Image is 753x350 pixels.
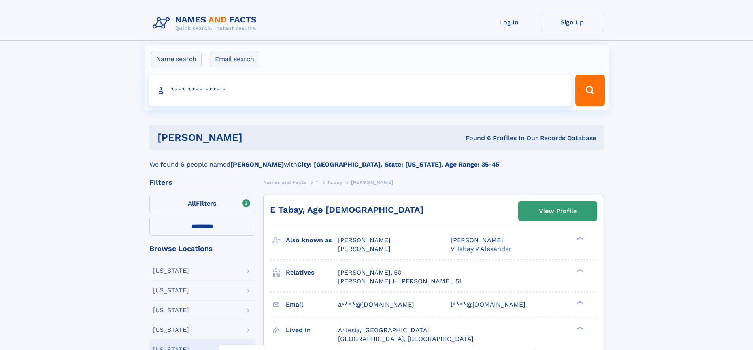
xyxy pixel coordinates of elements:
[210,51,259,67] label: Email search
[188,200,196,207] span: All
[153,327,189,333] div: [US_STATE]
[270,205,423,215] a: E Tabay, Age [DEMOGRAPHIC_DATA]
[153,287,189,294] div: [US_STATE]
[519,202,597,221] a: View Profile
[230,161,284,168] b: [PERSON_NAME]
[149,195,255,213] label: Filters
[286,298,338,311] h3: Email
[315,177,319,187] a: T
[477,13,541,32] a: Log In
[149,150,604,169] div: We found 6 people named with .
[575,326,584,331] div: ❯
[575,300,584,305] div: ❯
[286,234,338,247] h3: Also known as
[354,134,596,142] div: Found 6 Profiles In Our Records Database
[451,245,511,253] span: V Tabay V Alexander
[157,133,354,142] h1: [PERSON_NAME]
[575,236,584,241] div: ❯
[451,236,503,244] span: [PERSON_NAME]
[286,266,338,279] h3: Relatives
[338,268,402,277] a: [PERSON_NAME], 50
[297,161,499,168] b: City: [GEOGRAPHIC_DATA], State: [US_STATE], Age Range: 35-45
[153,307,189,313] div: [US_STATE]
[327,177,342,187] a: Tabay
[263,177,307,187] a: Names and Facts
[541,13,604,32] a: Sign Up
[338,335,474,343] span: [GEOGRAPHIC_DATA], [GEOGRAPHIC_DATA]
[539,202,577,220] div: View Profile
[338,245,391,253] span: [PERSON_NAME]
[351,180,393,185] span: [PERSON_NAME]
[338,277,461,286] a: [PERSON_NAME] H [PERSON_NAME], 51
[149,245,255,252] div: Browse Locations
[338,236,391,244] span: [PERSON_NAME]
[327,180,342,185] span: Tabay
[149,179,255,186] div: Filters
[149,13,263,34] img: Logo Names and Facts
[575,75,604,106] button: Search Button
[338,326,429,334] span: Artesia, [GEOGRAPHIC_DATA]
[575,268,584,273] div: ❯
[151,51,202,67] label: Name search
[315,180,319,185] span: T
[149,75,572,106] input: search input
[286,324,338,337] h3: Lived in
[153,268,189,274] div: [US_STATE]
